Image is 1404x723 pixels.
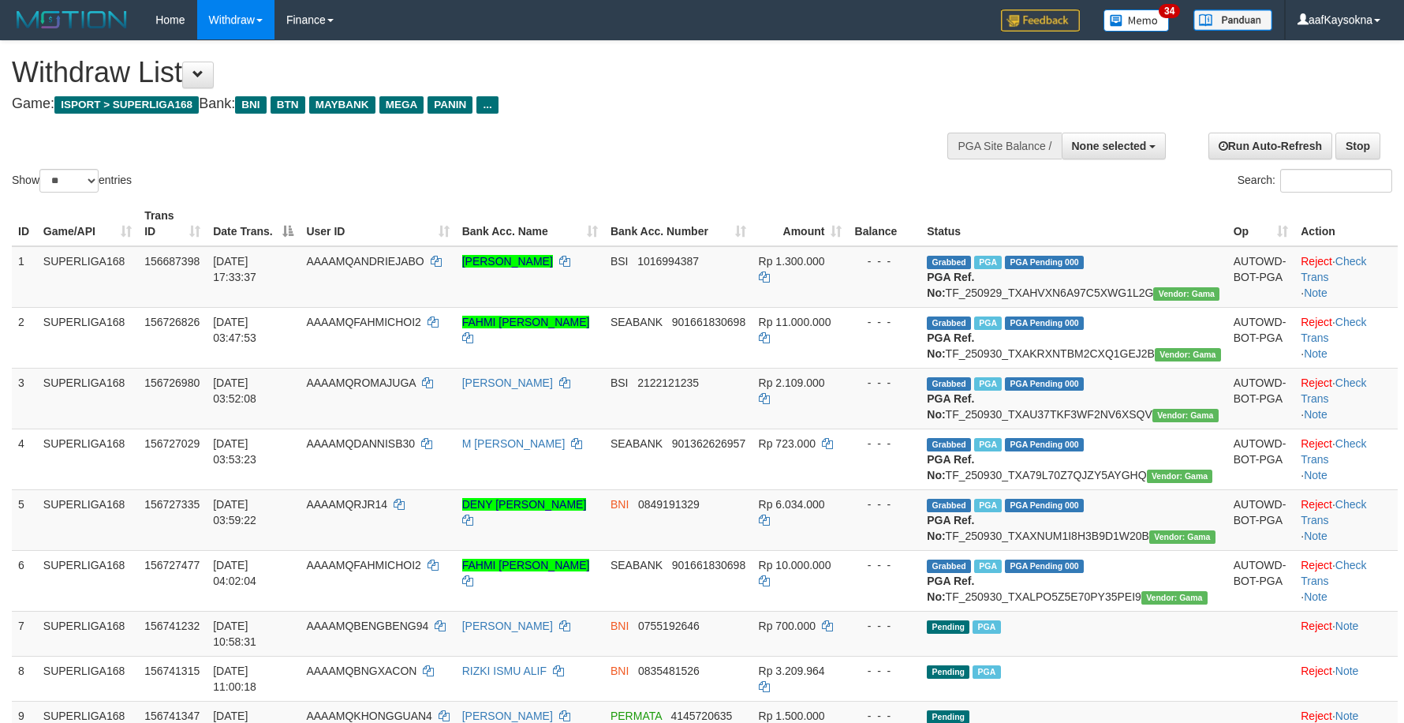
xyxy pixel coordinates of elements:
th: Bank Acc. Name: activate to sort column ascending [456,201,604,246]
td: 1 [12,246,37,308]
td: TF_250930_TXAXNUM1I8H3B9D1W20B [920,489,1227,550]
span: BNI [611,665,629,677]
span: MAYBANK [309,96,375,114]
span: 156726826 [144,316,200,328]
a: [PERSON_NAME] [462,620,553,632]
span: ISPORT > SUPERLIGA168 [54,96,199,114]
span: Marked by aafsoycanthlai [973,620,1000,634]
span: Grabbed [927,438,971,451]
span: AAAAMQFAHMICHOI2 [306,316,420,328]
span: Copy 2122121235 to clipboard [637,376,699,389]
a: Run Auto-Refresh [1208,133,1332,159]
a: [PERSON_NAME] [462,255,553,268]
a: Check Trans [1301,316,1366,344]
span: Rp 2.109.000 [759,376,825,389]
td: SUPERLIGA168 [37,368,138,429]
td: 3 [12,368,37,429]
span: Marked by aafandaneth [974,560,1002,573]
a: Note [1304,408,1327,421]
a: Note [1335,620,1359,632]
span: BSI [611,376,629,389]
td: SUPERLIGA168 [37,550,138,611]
span: Vendor URL: https://trx31.1velocity.biz [1152,409,1219,422]
span: PGA Pending [1005,317,1084,330]
th: Bank Acc. Number: activate to sort column ascending [604,201,752,246]
span: PGA Pending [1005,499,1084,512]
td: AUTOWD-BOT-PGA [1227,429,1295,489]
span: ... [476,96,498,114]
a: Check Trans [1301,437,1366,466]
span: Rp 3.209.964 [759,665,825,677]
span: Vendor URL: https://trx31.1velocity.biz [1153,287,1219,301]
td: SUPERLIGA168 [37,429,138,489]
th: Balance [848,201,920,246]
th: ID [12,201,37,246]
a: Reject [1301,498,1332,511]
td: · · [1294,368,1398,429]
img: MOTION_logo.png [12,8,132,32]
span: Rp 723.000 [759,437,816,450]
span: Rp 700.000 [759,620,816,632]
td: SUPERLIGA168 [37,611,138,656]
td: TF_250930_TXALPO5Z5E70PY35PEI9 [920,550,1227,611]
span: 156741315 [144,665,200,677]
a: Note [1304,469,1327,481]
td: 6 [12,550,37,611]
span: AAAAMQRJR14 [306,498,387,511]
select: Showentries [39,169,99,193]
span: Copy 901362626957 to clipboard [672,437,745,450]
span: Rp 10.000.000 [759,559,831,571]
span: Marked by aafandaneth [974,438,1002,451]
h4: Game: Bank: [12,96,920,112]
a: RIZKI ISMU ALIF [462,665,547,677]
a: Check Trans [1301,498,1366,526]
td: 4 [12,429,37,489]
span: Grabbed [927,256,971,269]
img: Feedback.jpg [1001,9,1080,32]
span: BNI [611,620,629,632]
span: Marked by aafromsomean [974,377,1002,391]
td: AUTOWD-BOT-PGA [1227,246,1295,308]
span: Marked by aafnonsreyleab [974,499,1002,512]
span: AAAAMQKHONGGUAN4 [306,710,431,722]
span: AAAAMQFAHMICHOI2 [306,559,420,571]
a: FAHMI [PERSON_NAME] [462,559,590,571]
span: Copy 0755192646 to clipboard [638,620,700,632]
span: 156726980 [144,376,200,389]
th: Trans ID: activate to sort column ascending [138,201,207,246]
a: Reject [1301,559,1332,571]
span: Rp 11.000.000 [759,316,831,328]
b: PGA Ref. No: [927,271,974,299]
td: AUTOWD-BOT-PGA [1227,307,1295,368]
th: Game/API: activate to sort column ascending [37,201,138,246]
th: Status [920,201,1227,246]
td: TF_250930_TXAKRXNTBM2CXQ1GEJ2B [920,307,1227,368]
span: Vendor URL: https://trx31.1velocity.biz [1147,470,1213,483]
span: SEABANK [611,316,663,328]
a: Reject [1301,665,1332,677]
span: [DATE] 17:33:37 [213,255,256,283]
span: Copy 0835481526 to clipboard [638,665,700,677]
span: Marked by aafsoycanthlai [973,665,1000,679]
a: Reject [1301,255,1332,268]
a: FAHMI [PERSON_NAME] [462,316,590,328]
td: SUPERLIGA168 [37,489,138,550]
span: Vendor URL: https://trx31.1velocity.biz [1155,348,1221,361]
span: [DATE] 03:47:53 [213,316,256,344]
span: MEGA [379,96,424,114]
td: · · [1294,429,1398,489]
span: PANIN [428,96,472,114]
input: Search: [1280,169,1392,193]
a: Check Trans [1301,559,1366,587]
div: - - - [854,314,914,330]
div: - - - [854,375,914,391]
div: - - - [854,496,914,512]
span: Copy 901661830698 to clipboard [672,316,745,328]
span: BSI [611,255,629,268]
a: Reject [1301,620,1332,632]
b: PGA Ref. No: [927,575,974,603]
span: BNI [611,498,629,511]
span: AAAAMQBENGBENG94 [306,620,428,632]
span: Rp 1.300.000 [759,255,825,268]
span: AAAAMQROMAJUGA [306,376,415,389]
